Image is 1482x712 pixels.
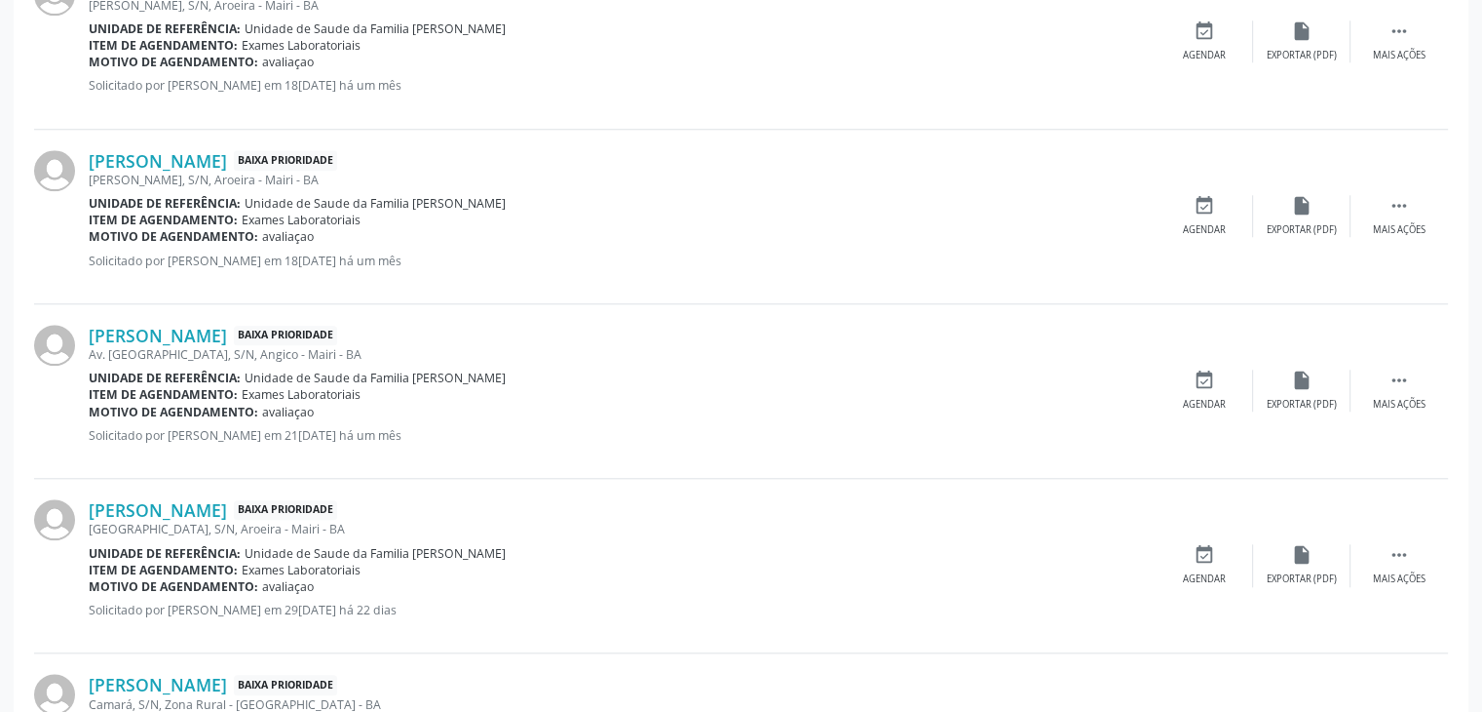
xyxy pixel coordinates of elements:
b: Motivo de agendamento: [89,54,258,70]
div: [PERSON_NAME], S/N, Aroeira - Mairi - BA [89,172,1156,188]
div: Agendar [1183,223,1226,237]
div: Exportar (PDF) [1267,573,1337,586]
span: Baixa Prioridade [234,675,337,695]
div: Exportar (PDF) [1267,49,1337,62]
span: Baixa Prioridade [234,150,337,171]
p: Solicitado por [PERSON_NAME] em 18[DATE] há um mês [89,253,1156,269]
div: Mais ações [1373,573,1425,586]
b: Item de agendamento: [89,386,238,403]
div: Agendar [1183,398,1226,412]
span: Baixa Prioridade [234,326,337,346]
span: Baixa Prioridade [234,500,337,521]
a: [PERSON_NAME] [89,499,227,521]
b: Item de agendamento: [89,562,238,578]
div: Exportar (PDF) [1267,223,1337,237]
i: insert_drive_file [1291,195,1312,217]
a: [PERSON_NAME] [89,674,227,695]
p: Solicitado por [PERSON_NAME] em 21[DATE] há um mês [89,427,1156,444]
b: Unidade de referência: [89,20,241,37]
b: Item de agendamento: [89,212,238,228]
span: avaliaçao [262,404,314,420]
span: Exames Laboratoriais [242,386,361,403]
i: event_available [1194,20,1215,42]
div: [GEOGRAPHIC_DATA], S/N, Aroeira - Mairi - BA [89,521,1156,537]
div: Av. [GEOGRAPHIC_DATA], S/N, Angico - Mairi - BA [89,346,1156,363]
span: Exames Laboratoriais [242,562,361,578]
i:  [1388,544,1410,566]
a: [PERSON_NAME] [89,150,227,172]
b: Motivo de agendamento: [89,228,258,245]
div: Mais ações [1373,223,1425,237]
i:  [1388,195,1410,217]
span: avaliaçao [262,578,314,595]
i:  [1388,20,1410,42]
span: Unidade de Saude da Familia [PERSON_NAME] [245,370,506,386]
i: event_available [1194,370,1215,391]
i: insert_drive_file [1291,20,1312,42]
div: Agendar [1183,573,1226,586]
span: Unidade de Saude da Familia [PERSON_NAME] [245,195,506,212]
span: avaliaçao [262,228,314,245]
img: img [34,499,75,540]
b: Unidade de referência: [89,545,241,562]
i: event_available [1194,195,1215,217]
i: insert_drive_file [1291,544,1312,566]
b: Unidade de referência: [89,195,241,212]
b: Item de agendamento: [89,37,238,54]
div: Mais ações [1373,49,1425,62]
i:  [1388,370,1410,391]
span: avaliaçao [262,54,314,70]
div: Exportar (PDF) [1267,398,1337,412]
span: Exames Laboratoriais [242,37,361,54]
p: Solicitado por [PERSON_NAME] em 29[DATE] há 22 dias [89,602,1156,618]
span: Exames Laboratoriais [242,212,361,228]
span: Unidade de Saude da Familia [PERSON_NAME] [245,20,506,37]
i: insert_drive_file [1291,370,1312,391]
b: Motivo de agendamento: [89,578,258,595]
img: img [34,150,75,191]
div: Agendar [1183,49,1226,62]
span: Unidade de Saude da Familia [PERSON_NAME] [245,545,506,562]
b: Motivo de agendamento: [89,404,258,420]
img: img [34,325,75,366]
p: Solicitado por [PERSON_NAME] em 18[DATE] há um mês [89,77,1156,94]
i: event_available [1194,544,1215,566]
b: Unidade de referência: [89,370,241,386]
div: Mais ações [1373,398,1425,412]
a: [PERSON_NAME] [89,325,227,346]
